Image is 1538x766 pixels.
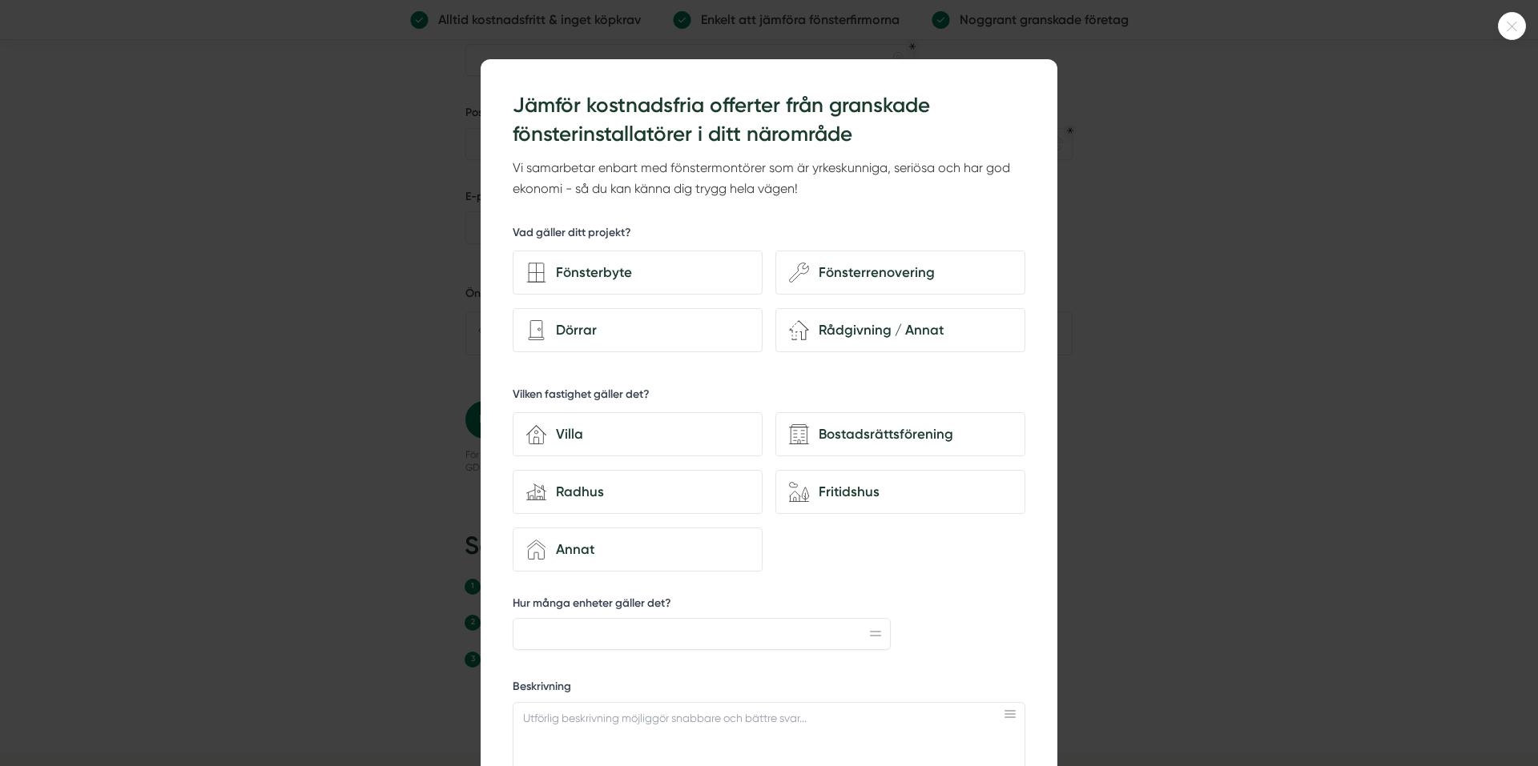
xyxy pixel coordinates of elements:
[513,679,1025,699] label: Beskrivning
[513,158,1025,200] p: Vi samarbetar enbart med fönstermontörer som är yrkeskunniga, seriösa och har god ekonomi - så du...
[513,387,650,407] h5: Vilken fastighet gäller det?
[513,596,891,616] label: Hur många enheter gäller det?
[513,91,1025,150] h3: Jämför kostnadsfria offerter från granskade fönsterinstallatörer i ditt närområde
[513,225,631,245] h5: Vad gäller ditt projekt?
